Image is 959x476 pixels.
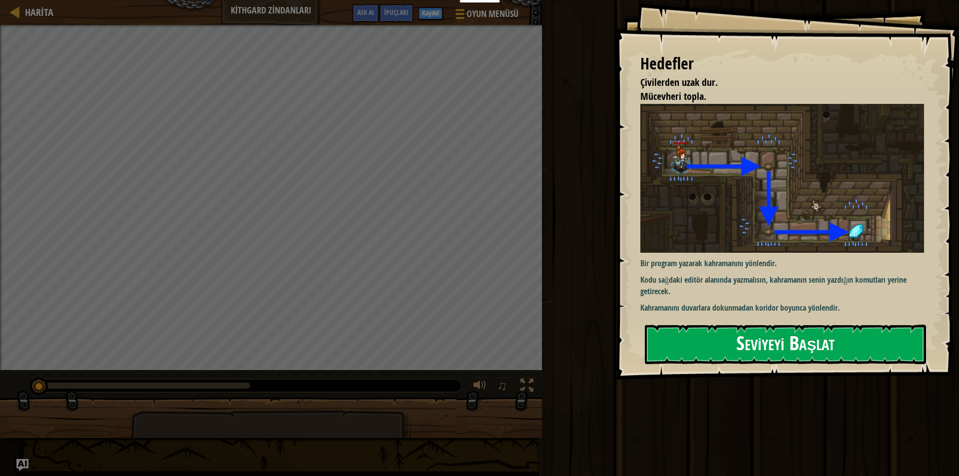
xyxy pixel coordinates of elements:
[517,377,537,397] button: Tam ekran değiştir
[357,7,374,17] span: Ask AI
[640,52,924,75] div: Hedefler
[640,104,932,253] img: Dungeons of kithgard
[495,377,512,397] button: ♫
[640,302,932,314] p: Kahramanını duvarlara dokunmadan koridor boyunca yönlendir.
[467,7,518,20] span: Oyun Menüsü
[352,4,379,22] button: Ask AI
[645,325,926,364] button: Seviyeyi Başlat
[640,258,932,269] p: Bir program yazarak kahramanını yönlendir.
[470,377,490,397] button: Sesi ayarla
[640,75,718,89] span: Çivilerden uzak dur.
[448,4,524,27] button: Oyun Menüsü
[20,5,53,19] a: Harita
[25,5,53,19] span: Harita
[419,7,443,19] button: Kaydol
[497,378,507,393] span: ♫
[640,274,932,297] p: Kodu sağdaki editör alanında yazmalısın, kahramanın senin yazdığın komutları yerine getirecek.
[640,89,706,103] span: Mücevheri topla.
[628,89,922,104] li: Mücevheri topla.
[628,75,922,90] li: Çivilerden uzak dur.
[384,7,409,17] span: İpuçları
[16,459,28,471] button: Ask AI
